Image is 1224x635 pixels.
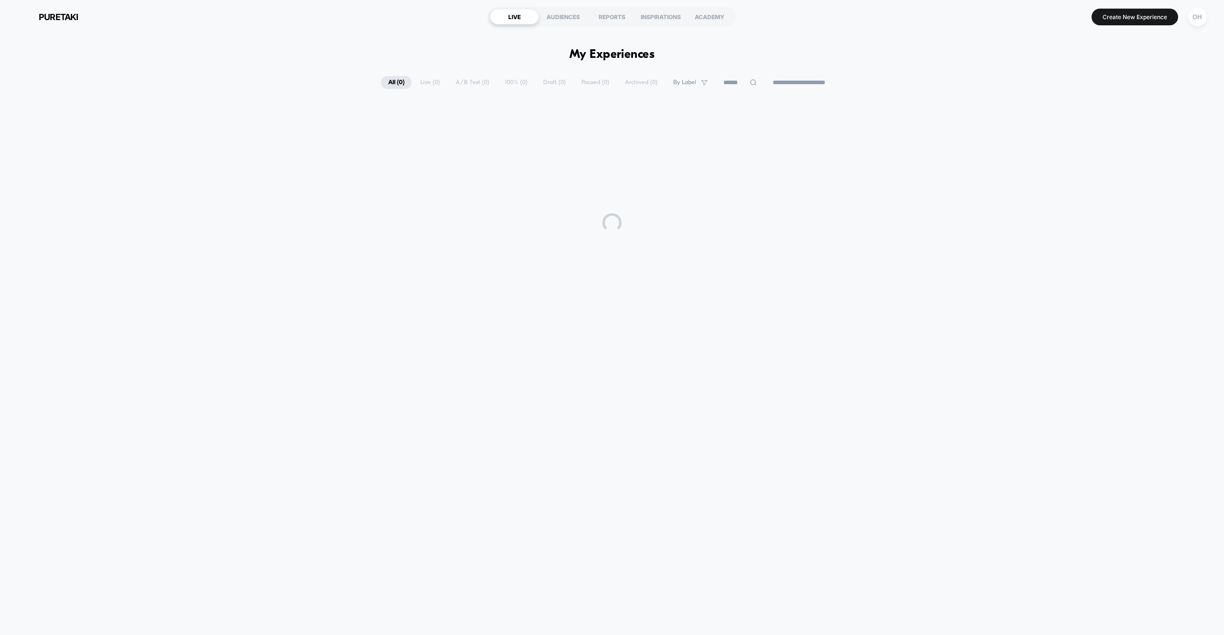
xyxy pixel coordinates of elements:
[685,9,734,24] div: ACADEMY
[636,9,685,24] div: INSPIRATIONS
[381,76,412,89] span: All ( 0 )
[1185,7,1210,27] button: OH
[1092,9,1178,25] button: Create New Experience
[490,9,539,24] div: LIVE
[673,79,696,86] span: By Label
[539,9,588,24] div: AUDIENCES
[39,12,78,22] span: puretaki
[569,48,655,62] h1: My Experiences
[1188,8,1207,26] div: OH
[14,9,81,24] button: puretaki
[588,9,636,24] div: REPORTS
